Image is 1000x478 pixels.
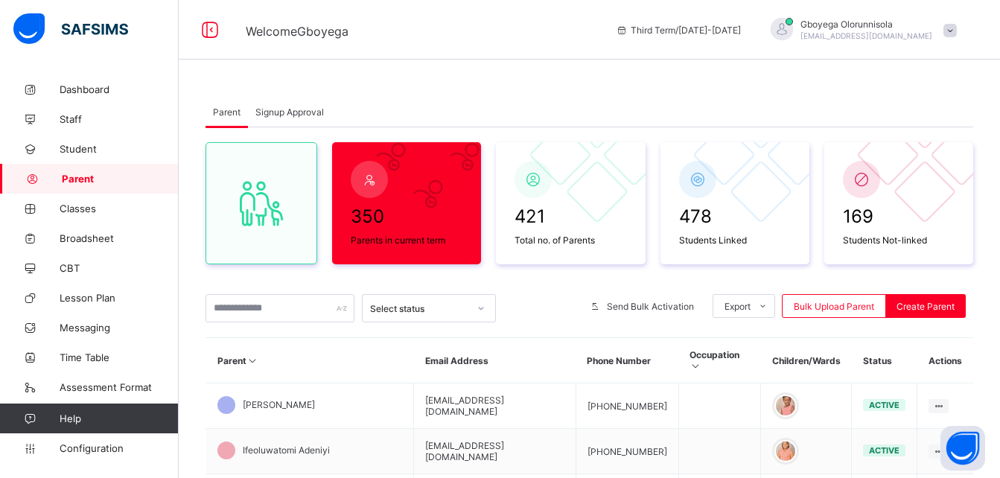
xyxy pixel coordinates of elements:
span: Student [60,143,179,155]
span: Lesson Plan [60,292,179,304]
span: Send Bulk Activation [607,301,694,312]
span: Bulk Upload Parent [794,301,874,312]
button: Open asap [940,426,985,471]
span: Create Parent [897,301,955,312]
th: Email Address [414,338,576,383]
span: Parents in current term [351,235,462,246]
span: Welcome Gboyega [246,24,348,39]
span: Assessment Format [60,381,179,393]
span: 169 [843,205,955,227]
th: Status [852,338,917,383]
th: Parent [206,338,414,383]
span: Parent [213,106,241,118]
span: Messaging [60,322,179,334]
img: safsims [13,13,128,45]
td: [EMAIL_ADDRESS][DOMAIN_NAME] [414,383,576,429]
span: [EMAIL_ADDRESS][DOMAIN_NAME] [800,31,932,40]
span: Help [60,412,178,424]
span: Students Not-linked [843,235,955,246]
div: GboyegaOlorunnisola [756,18,964,42]
i: Sort in Ascending Order [246,355,259,366]
span: 350 [351,205,462,227]
span: active [869,445,899,456]
th: Occupation [678,338,761,383]
span: Students Linked [679,235,791,246]
span: active [869,400,899,410]
span: session/term information [616,25,741,36]
span: Parent [62,173,179,185]
span: [PERSON_NAME] [243,399,315,410]
span: Dashboard [60,83,179,95]
span: Staff [60,113,179,125]
span: Time Table [60,351,179,363]
i: Sort in Ascending Order [690,360,702,372]
span: Ifeoluwatomi Adeniyi [243,444,330,456]
span: Gboyega Olorunnisola [800,19,932,30]
td: [PHONE_NUMBER] [576,383,678,429]
td: [PHONE_NUMBER] [576,429,678,474]
span: Configuration [60,442,178,454]
th: Actions [917,338,973,383]
td: [EMAIL_ADDRESS][DOMAIN_NAME] [414,429,576,474]
span: 421 [515,205,626,227]
div: Select status [370,303,468,314]
span: Signup Approval [255,106,324,118]
span: Total no. of Parents [515,235,626,246]
th: Phone Number [576,338,678,383]
span: Classes [60,203,179,214]
th: Children/Wards [761,338,852,383]
span: Broadsheet [60,232,179,244]
span: Export [724,301,751,312]
span: 478 [679,205,791,227]
span: CBT [60,262,179,274]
